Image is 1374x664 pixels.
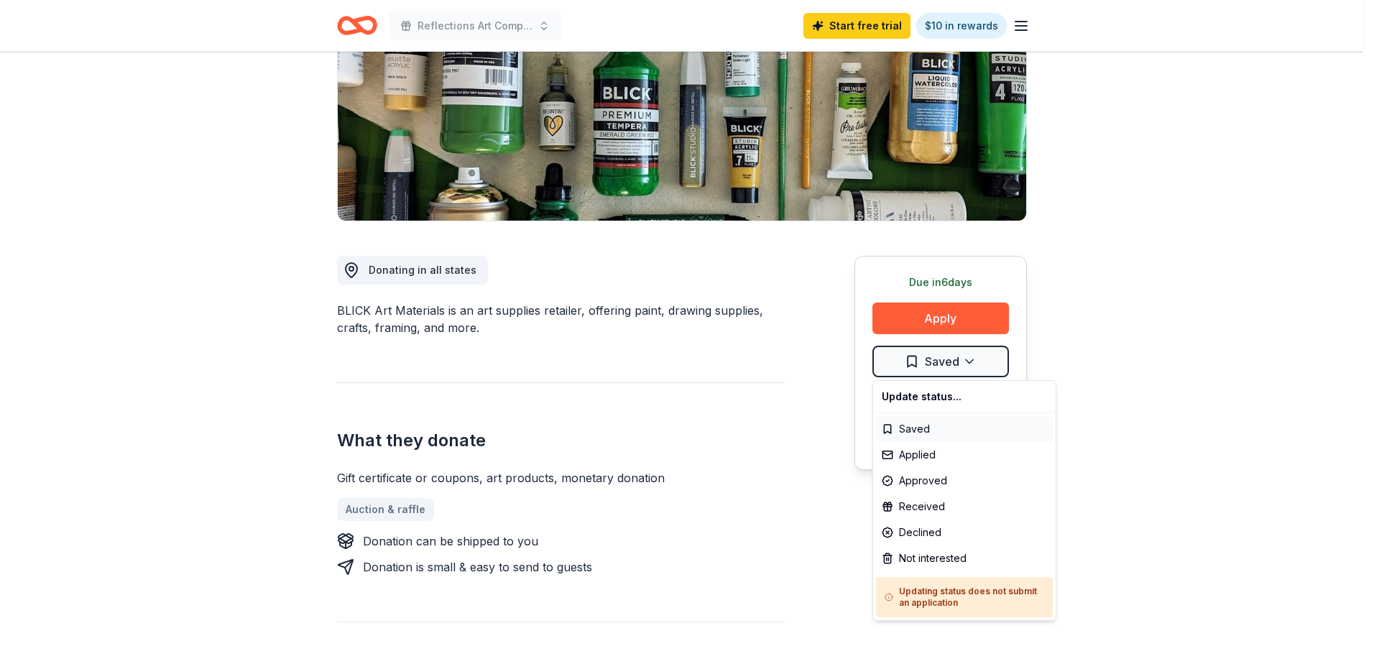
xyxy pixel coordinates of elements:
[876,468,1053,494] div: Approved
[876,520,1053,545] div: Declined
[876,384,1053,410] div: Update status...
[876,442,1053,468] div: Applied
[885,586,1044,609] h5: Updating status does not submit an application
[418,17,532,34] span: Reflections Art Competition
[876,416,1053,442] div: Saved
[876,494,1053,520] div: Received
[876,545,1053,571] div: Not interested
